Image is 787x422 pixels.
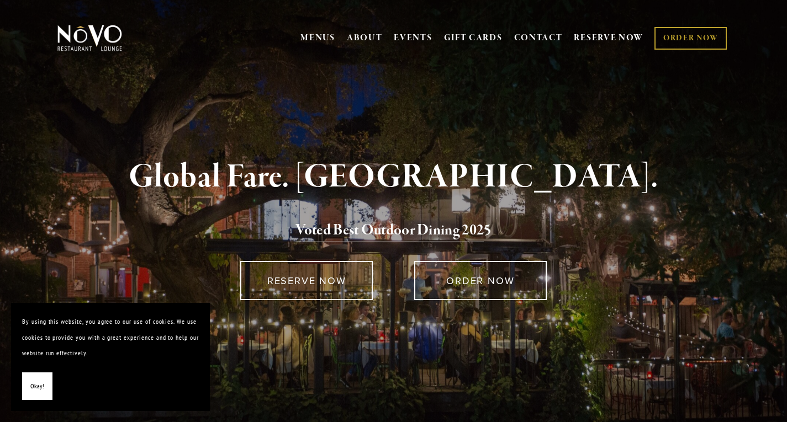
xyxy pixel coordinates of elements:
a: GIFT CARDS [444,28,503,49]
span: Okay! [30,378,44,394]
p: By using this website, you agree to our use of cookies. We use cookies to provide you with a grea... [22,314,199,361]
a: MENUS [300,33,335,44]
a: RESERVE NOW [574,28,643,49]
a: RESERVE NOW [240,261,373,300]
a: EVENTS [394,33,432,44]
a: Voted Best Outdoor Dining 202 [295,221,484,242]
strong: Global Fare. [GEOGRAPHIC_DATA]. [129,156,658,198]
a: ORDER NOW [414,261,547,300]
h2: 5 [76,219,712,242]
a: ORDER NOW [654,27,727,50]
img: Novo Restaurant &amp; Lounge [55,24,124,52]
section: Cookie banner [11,303,210,411]
a: CONTACT [514,28,563,49]
button: Okay! [22,372,52,400]
a: ABOUT [347,33,383,44]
